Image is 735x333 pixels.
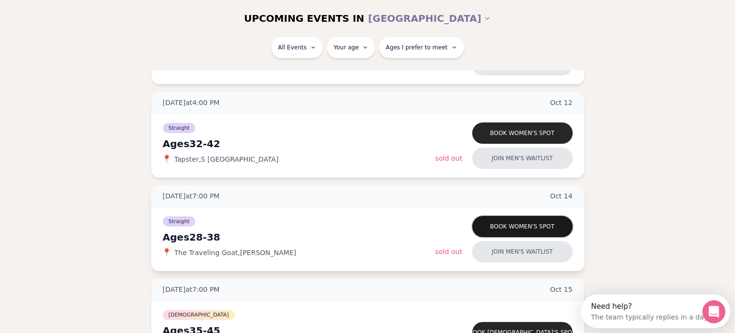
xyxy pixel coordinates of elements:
[163,310,235,320] span: [DEMOGRAPHIC_DATA]
[581,294,730,328] iframe: Intercom live chat discovery launcher
[163,230,435,244] div: Ages 28-38
[271,37,323,58] button: All Events
[435,154,462,162] span: Sold Out
[472,148,573,169] button: Join men's waitlist
[4,4,157,30] div: Open Intercom Messenger
[163,249,171,257] span: 📍
[163,216,196,227] span: Straight
[163,285,220,294] span: [DATE] at 7:00 PM
[10,8,128,16] div: Need help?
[472,216,573,237] button: Book women's spot
[174,154,279,164] span: Tapster , S [GEOGRAPHIC_DATA]
[327,37,375,58] button: Your age
[333,44,359,51] span: Your age
[702,300,725,323] iframe: Intercom live chat
[435,248,462,256] span: Sold Out
[174,248,296,257] span: The Traveling Goat , [PERSON_NAME]
[278,44,306,51] span: All Events
[472,241,573,262] button: Join men's waitlist
[550,191,573,201] span: Oct 14
[244,12,364,25] span: UPCOMING EVENTS IN
[550,98,573,107] span: Oct 12
[163,62,171,70] span: 📍
[379,37,464,58] button: Ages I prefer to meet
[163,155,171,163] span: 📍
[10,16,128,26] div: The team typically replies in a day.
[386,44,447,51] span: Ages I prefer to meet
[163,137,435,151] div: Ages 32-42
[550,285,573,294] span: Oct 15
[472,122,573,144] button: Book women's spot
[163,191,220,201] span: [DATE] at 7:00 PM
[368,8,491,29] button: [GEOGRAPHIC_DATA]
[163,98,220,107] span: [DATE] at 4:00 PM
[163,123,196,133] span: Straight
